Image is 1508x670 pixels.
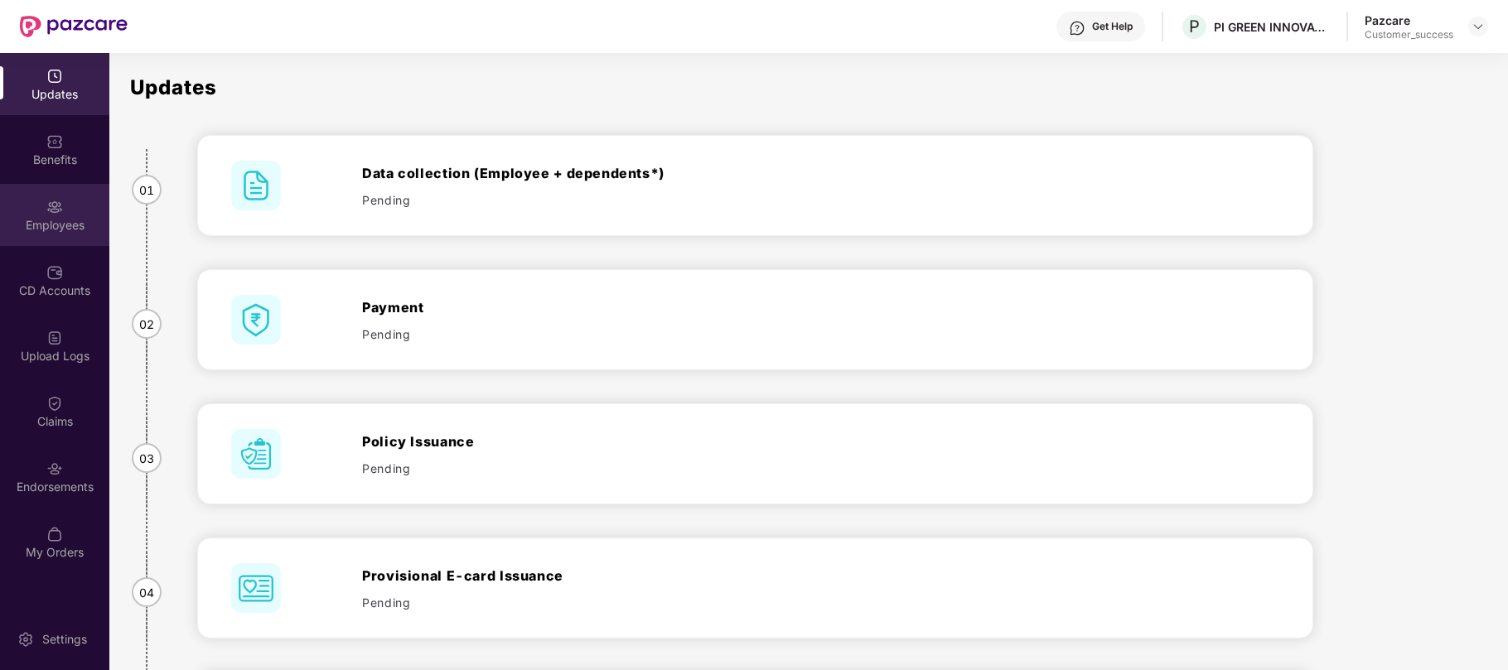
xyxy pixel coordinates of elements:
[46,526,63,542] img: svg+xml;base64,PHN2ZyBpZD0iTXlfT3JkZXJzIiBkYXRhLW5hbWU9Ik15IE9yZGVycyIgeG1sbnM9Imh0dHA6Ly93d3cudz...
[362,594,410,611] span: Pending
[362,566,1017,586] div: Provisional E-card Issuance
[132,309,162,339] span: 02
[362,191,410,209] span: Pending
[46,460,63,477] img: svg+xml;base64,PHN2ZyBpZD0iRW5kb3JzZW1lbnRzIiB4bWxucz0iaHR0cDovL3d3dy53My5vcmcvMjAwMC9zdmciIHdpZH...
[20,16,128,37] img: New Pazcare Logo
[1092,20,1133,33] div: Get Help
[132,577,162,607] span: 04
[37,631,92,648] div: Settings
[231,563,281,613] img: svg+xml;base64,PHN2ZyB4bWxucz0iaHR0cDovL3d3dy53My5vcmcvMjAwMC9zdmciIHdpZHRoPSI2MCIgaGVpZ2h0PSI2MC...
[231,161,281,210] img: svg+xml;base64,PHN2ZyB4bWxucz0iaHR0cDovL3d3dy53My5vcmcvMjAwMC9zdmciIHdpZHRoPSI2MCIgaGVpZ2h0PSI2MC...
[362,163,1017,183] div: Data collection (Employee + dependents*)
[362,297,1017,317] div: Payment
[1365,12,1453,28] div: Pazcare
[132,443,162,473] span: 03
[17,631,34,648] img: svg+xml;base64,PHN2ZyBpZD0iU2V0dGluZy0yMHgyMCIgeG1sbnM9Imh0dHA6Ly93d3cudzMub3JnLzIwMDAvc3ZnIiB3aW...
[1365,28,1453,41] div: Customer_success
[362,431,1017,451] div: Policy Issuance
[1472,20,1485,33] img: svg+xml;base64,PHN2ZyBpZD0iRHJvcGRvd24tMzJ4MzIiIHhtbG5zPSJodHRwOi8vd3d3LnczLm9yZy8yMDAwL3N2ZyIgd2...
[1214,19,1330,35] div: PI GREEN INNOVATIONS PRIVATE LIMITED
[46,133,63,150] img: svg+xml;base64,PHN2ZyBpZD0iQmVuZWZpdHMiIHhtbG5zPSJodHRwOi8vd3d3LnczLm9yZy8yMDAwL3N2ZyIgd2lkdGg9Ij...
[1069,20,1085,36] img: svg+xml;base64,PHN2ZyBpZD0iSGVscC0zMngzMiIgeG1sbnM9Imh0dHA6Ly93d3cudzMub3JnLzIwMDAvc3ZnIiB3aWR0aD...
[46,395,63,412] img: svg+xml;base64,PHN2ZyBpZD0iQ2xhaW0iIHhtbG5zPSJodHRwOi8vd3d3LnczLm9yZy8yMDAwL3N2ZyIgd2lkdGg9IjIwIi...
[362,460,410,477] span: Pending
[46,68,63,84] img: svg+xml;base64,PHN2ZyBpZD0iVXBkYXRlZCIgeG1sbnM9Imh0dHA6Ly93d3cudzMub3JnLzIwMDAvc3ZnIiB3aWR0aD0iMj...
[46,264,63,281] img: svg+xml;base64,PHN2ZyBpZD0iQ0RfQWNjb3VudHMiIGRhdGEtbmFtZT0iQ0QgQWNjb3VudHMiIHhtbG5zPSJodHRwOi8vd3...
[130,78,1496,98] p: Updates
[46,330,63,346] img: svg+xml;base64,PHN2ZyBpZD0iVXBsb2FkX0xvZ3MiIGRhdGEtbmFtZT0iVXBsb2FkIExvZ3MiIHhtbG5zPSJodHRwOi8vd3...
[1189,17,1200,36] span: P
[362,325,410,343] span: Pending
[231,429,281,479] img: svg+xml;base64,PHN2ZyB4bWxucz0iaHR0cDovL3d3dy53My5vcmcvMjAwMC9zdmciIHdpZHRoPSI2MCIgaGVpZ2h0PSI2MC...
[132,175,162,205] span: 01
[231,295,281,345] img: svg+xml;base64,PHN2ZyB4bWxucz0iaHR0cDovL3d3dy53My5vcmcvMjAwMC9zdmciIHdpZHRoPSI2MCIgaGVpZ2h0PSI2MC...
[46,199,63,215] img: svg+xml;base64,PHN2ZyBpZD0iRW1wbG95ZWVzIiB4bWxucz0iaHR0cDovL3d3dy53My5vcmcvMjAwMC9zdmciIHdpZHRoPS...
